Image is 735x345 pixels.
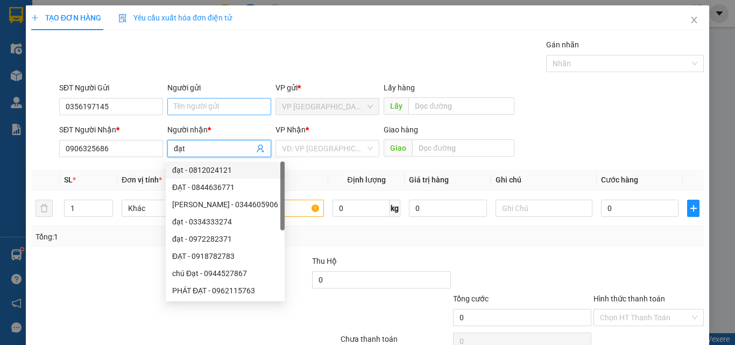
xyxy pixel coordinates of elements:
text: DLT2510130011 [61,45,141,57]
span: plus [688,204,699,213]
div: chú Đạt - 0944527867 [166,265,285,282]
span: Giá trị hàng [409,175,449,184]
div: Tổng: 1 [36,231,285,243]
label: Gán nhãn [546,40,579,49]
span: Giao hàng [384,125,418,134]
div: chú Đạt - 0944527867 [172,267,278,279]
div: nguyễn thành đạt - 0344605906 [166,196,285,213]
span: Lấy [384,97,408,115]
span: Khác [128,200,212,216]
th: Ghi chú [491,170,597,191]
span: Giao [384,139,412,157]
div: đạt - 0334333274 [166,213,285,230]
span: VP Nhận [275,125,306,134]
button: Close [679,5,709,36]
label: Hình thức thanh toán [593,294,665,303]
div: ĐẠT - 0918782783 [166,248,285,265]
div: VP gửi [275,82,379,94]
span: VP Đà Lạt [282,98,373,115]
div: SĐT Người Gửi [59,82,163,94]
div: Người gửi [167,82,271,94]
img: icon [118,14,127,23]
div: đạt - 0334333274 [172,216,278,228]
span: Yêu cầu xuất hóa đơn điện tử [118,13,232,22]
div: ĐẠT - 0918782783 [172,250,278,262]
div: đạt - 0812024121 [166,161,285,179]
div: PHÁT ĐẠT - 0962115763 [172,285,278,297]
div: SĐT Người Nhận [59,124,163,136]
span: close [690,16,698,24]
span: Đơn vị tính [122,175,162,184]
span: SL [64,175,73,184]
input: 0 [409,200,486,217]
div: PHÁT ĐẠT - 0962115763 [166,282,285,299]
div: Nhận: VP [PERSON_NAME] [112,63,193,86]
input: Ghi Chú [496,200,592,217]
span: Cước hàng [601,175,638,184]
span: user-add [256,144,265,153]
div: đạt - 0972282371 [172,233,278,245]
div: đạt - 0972282371 [166,230,285,248]
span: plus [31,14,39,22]
div: Gửi: VP [GEOGRAPHIC_DATA] [8,63,107,86]
div: ĐẠT - 0844636771 [172,181,278,193]
span: Thu Hộ [312,257,337,265]
span: Tổng cước [453,294,489,303]
div: Người nhận [167,124,271,136]
div: đạt - 0812024121 [172,164,278,176]
div: ĐẠT - 0844636771 [166,179,285,196]
button: delete [36,200,53,217]
button: plus [687,200,699,217]
span: Lấy hàng [384,83,415,92]
div: [PERSON_NAME] - 0344605906 [172,199,278,210]
span: Định lượng [347,175,385,184]
input: Dọc đường [412,139,514,157]
span: TẠO ĐƠN HÀNG [31,13,101,22]
span: kg [390,200,400,217]
input: Dọc đường [408,97,514,115]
